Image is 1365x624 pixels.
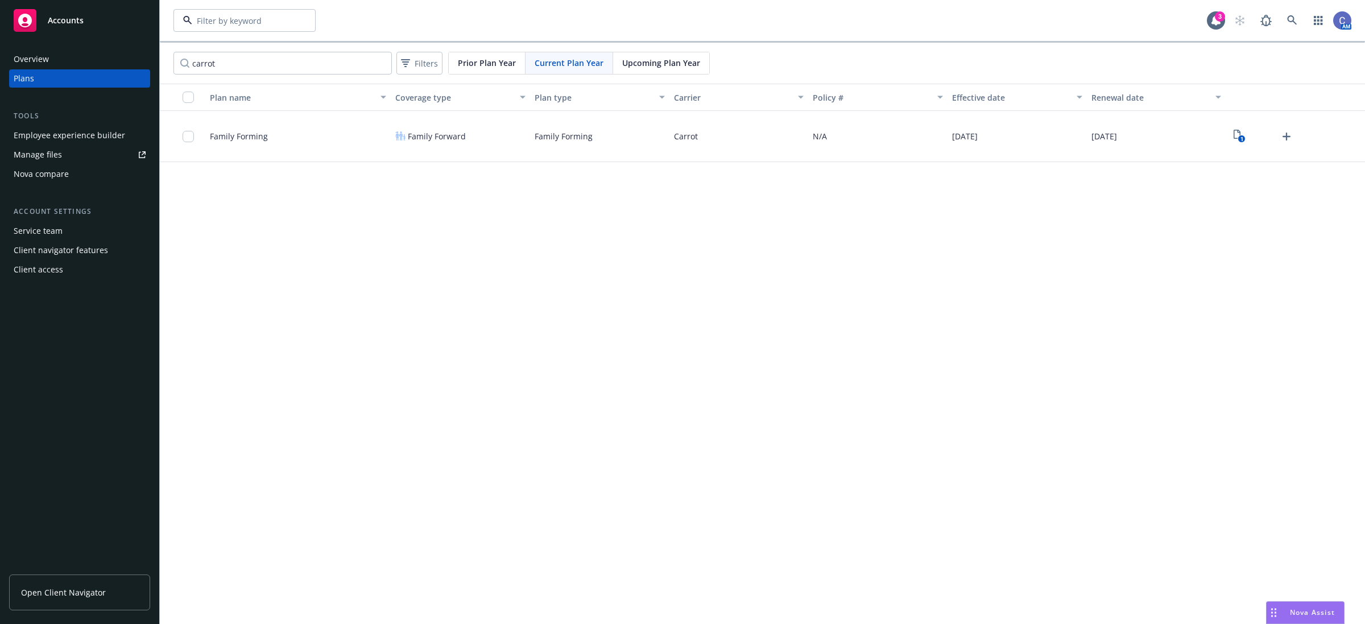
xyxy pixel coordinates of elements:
button: Plan name [205,84,391,111]
img: photo [1333,11,1351,30]
div: Employee experience builder [14,126,125,144]
span: Family Forward [408,130,466,142]
span: Current Plan Year [535,57,603,69]
div: Service team [14,222,63,240]
input: Filter by keyword [192,15,292,27]
span: [DATE] [952,130,978,142]
div: Overview [14,50,49,68]
button: Nova Assist [1266,601,1345,624]
button: Renewal date [1087,84,1226,111]
a: Plans [9,69,150,88]
button: Effective date [948,84,1087,111]
div: Client navigator features [14,241,108,259]
span: N/A [813,130,827,142]
button: Filters [396,52,442,75]
a: Employee experience builder [9,126,150,144]
div: Coverage type [395,92,513,104]
span: Prior Plan Year [458,57,516,69]
div: Manage files [14,146,62,164]
a: Overview [9,50,150,68]
a: Switch app [1307,9,1330,32]
text: 1 [1240,135,1243,143]
span: Accounts [48,16,84,25]
span: [DATE] [1091,130,1117,142]
button: Policy # [808,84,948,111]
span: Nova Assist [1290,608,1335,617]
a: Accounts [9,5,150,36]
a: View Plan Documents [1230,127,1248,146]
div: Effective date [952,92,1070,104]
span: Family Forming [535,130,593,142]
a: Start snowing [1228,9,1251,32]
button: Plan type [530,84,669,111]
div: Drag to move [1267,602,1281,623]
button: Coverage type [391,84,530,111]
div: Nova compare [14,165,69,183]
a: Nova compare [9,165,150,183]
span: Open Client Navigator [21,586,106,598]
input: Toggle Row Selected [183,131,194,142]
input: Select all [183,92,194,103]
a: Upload Plan Documents [1277,127,1296,146]
div: Tools [9,110,150,122]
div: Account settings [9,206,150,217]
span: Upcoming Plan Year [622,57,700,69]
a: Service team [9,222,150,240]
span: Carrot [674,130,698,142]
div: Carrier [674,92,792,104]
div: Plans [14,69,34,88]
div: Policy # [813,92,930,104]
a: Client navigator features [9,241,150,259]
div: Renewal date [1091,92,1209,104]
span: Filters [399,55,440,72]
a: Manage files [9,146,150,164]
div: Plan type [535,92,652,104]
span: Filters [415,57,438,69]
button: Carrier [669,84,809,111]
div: Client access [14,261,63,279]
a: Search [1281,9,1304,32]
span: Family Forming [210,130,268,142]
a: Client access [9,261,150,279]
div: 3 [1215,11,1225,22]
div: Plan name [210,92,374,104]
a: Report a Bug [1255,9,1277,32]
